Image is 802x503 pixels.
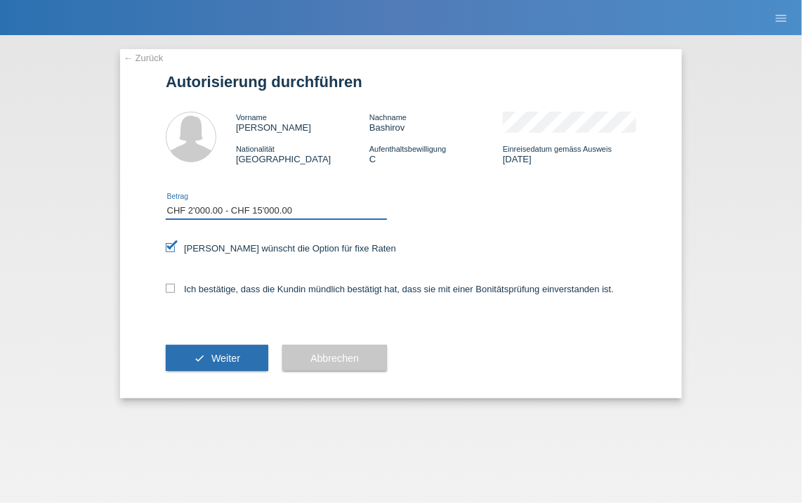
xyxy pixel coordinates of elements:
[369,143,503,164] div: C
[503,143,636,164] div: [DATE]
[369,113,407,122] span: Nachname
[194,353,205,364] i: check
[282,345,387,372] button: Abbrechen
[211,353,240,364] span: Weiter
[503,145,612,153] span: Einreisedatum gemäss Ausweis
[236,113,267,122] span: Vorname
[369,112,503,133] div: Bashirov
[767,13,795,22] a: menu
[236,143,369,164] div: [GEOGRAPHIC_DATA]
[310,353,359,364] span: Abbrechen
[166,284,614,294] label: Ich bestätige, dass die Kundin mündlich bestätigt hat, dass sie mit einer Bonitätsprüfung einvers...
[124,53,163,63] a: ← Zurück
[774,11,788,25] i: menu
[166,345,268,372] button: check Weiter
[166,73,636,91] h1: Autorisierung durchführen
[166,243,396,254] label: [PERSON_NAME] wünscht die Option für fixe Raten
[369,145,446,153] span: Aufenthaltsbewilligung
[236,112,369,133] div: [PERSON_NAME]
[236,145,275,153] span: Nationalität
